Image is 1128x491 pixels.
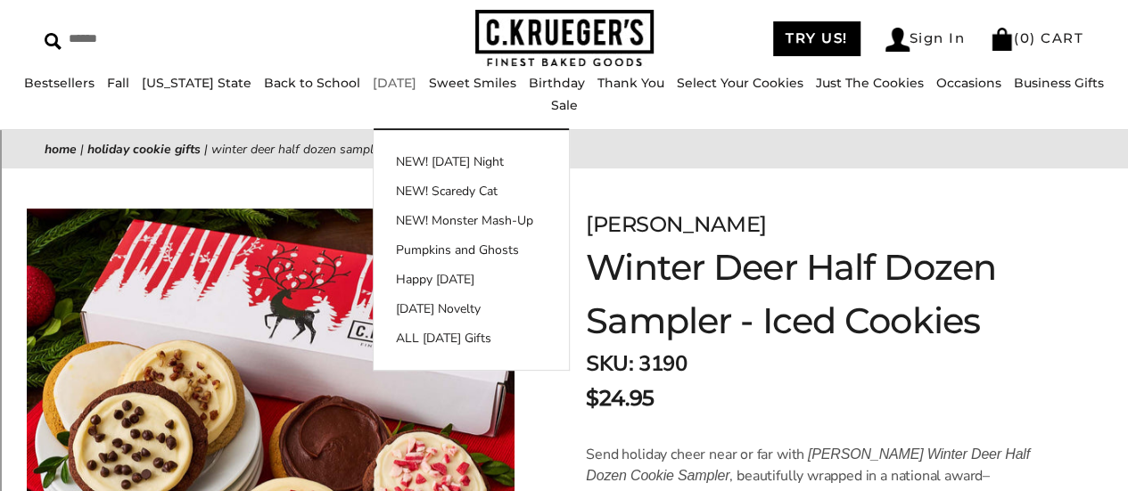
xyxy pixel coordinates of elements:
[374,241,569,259] a: Pumpkins and Ghosts
[7,55,1121,71] div: Delete
[7,71,1121,87] div: Options
[7,119,1121,135] div: Move To ...
[374,152,569,171] a: NEW! [DATE] Night
[885,28,966,52] a: Sign In
[429,75,516,91] a: Sweet Smiles
[990,29,1083,46] a: (0) CART
[45,33,62,50] img: Search
[264,75,360,91] a: Back to School
[7,39,1121,55] div: Move To ...
[677,75,803,91] a: Select Your Cookies
[7,23,1121,39] div: Sort New > Old
[374,329,569,348] a: ALL [DATE] Gifts
[374,182,569,200] a: NEW! Scaredy Cat
[1014,75,1104,91] a: Business Gifts
[551,97,578,113] a: Sale
[475,10,654,68] img: C.KRUEGER'S
[373,75,416,91] a: [DATE]
[107,75,129,91] a: Fall
[7,7,1121,23] div: Sort A > Z
[990,28,1014,51] img: Bag
[936,75,1001,91] a: Occasions
[45,25,283,53] input: Search
[529,75,585,91] a: Birthday
[7,103,1121,119] div: Rename
[597,75,664,91] a: Thank You
[7,87,1121,103] div: Sign out
[1020,29,1031,46] span: 0
[816,75,924,91] a: Just The Cookies
[24,75,95,91] a: Bestsellers
[142,75,251,91] a: [US_STATE] State
[374,299,569,318] a: [DATE] Novelty
[374,211,569,230] a: NEW! Monster Mash-Up
[885,28,910,52] img: Account
[374,270,569,289] a: Happy [DATE]
[773,21,860,56] a: TRY US!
